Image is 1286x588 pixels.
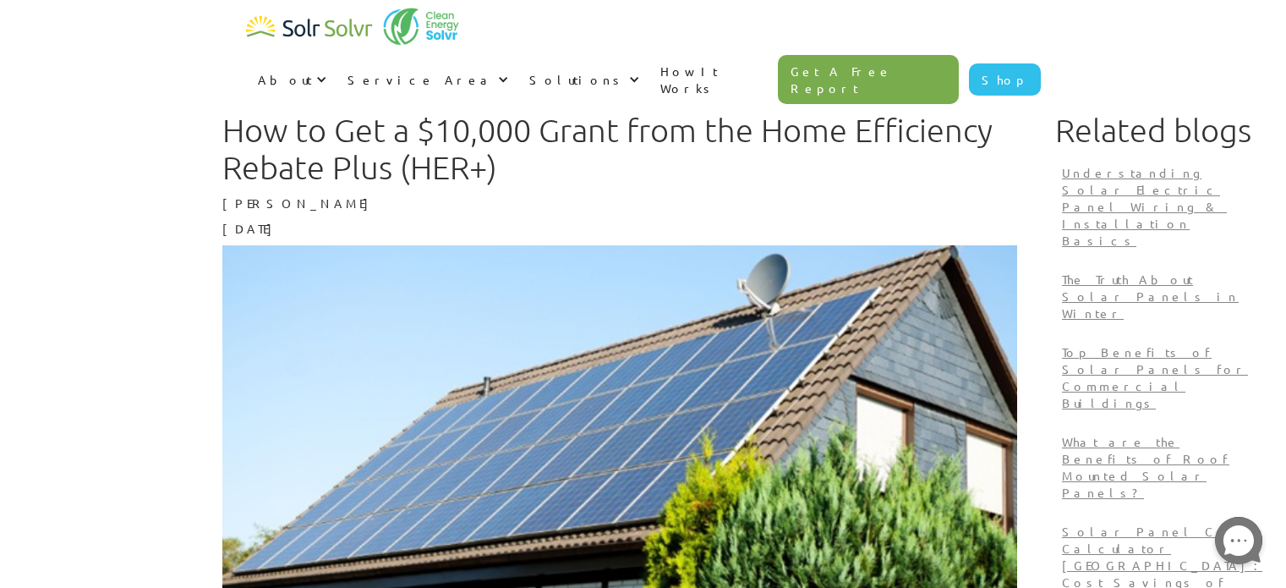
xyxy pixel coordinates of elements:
h1: Related blogs [1055,112,1269,149]
div: About [258,71,312,88]
a: Understanding Solar Electric Panel Wiring & Installation Basics [1055,157,1269,264]
p: [PERSON_NAME] [222,195,1017,212]
p: Top Benefits of Solar Panels for Commercial Buildings [1062,343,1262,411]
a: The Truth About Solar Panels in Winter [1055,264,1269,337]
div: Solutions [529,71,625,88]
div: Service Area [347,71,494,88]
p: The Truth About Solar Panels in Winter [1062,271,1262,321]
a: Get A Free Report [778,55,959,104]
div: About [246,54,336,105]
a: Shop [969,63,1041,96]
div: Service Area [336,54,517,105]
p: Understanding Solar Electric Panel Wiring & Installation Basics [1062,164,1262,249]
p: [DATE] [222,220,1017,237]
p: What are the Benefits of Roof Mounted Solar Panels? [1062,433,1262,501]
h1: How to Get a $10,000 Grant from the Home Efficiency Rebate Plus (HER+) [222,112,1017,186]
div: Solutions [517,54,648,105]
a: How It Works [648,46,779,113]
a: Top Benefits of Solar Panels for Commercial Buildings [1055,337,1269,426]
a: What are the Benefits of Roof Mounted Solar Panels? [1055,426,1269,516]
